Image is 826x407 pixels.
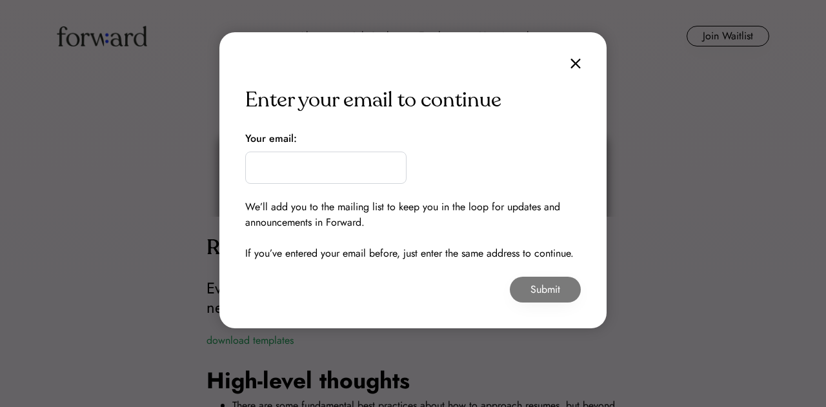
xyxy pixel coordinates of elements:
[245,246,574,261] div: If you’ve entered your email before, just enter the same address to continue.
[510,277,581,303] button: Submit
[245,131,297,146] div: Your email:
[245,84,501,115] div: Enter your email to continue
[570,58,581,69] img: close.svg
[245,199,581,230] div: We’ll add you to the mailing list to keep you in the loop for updates and announcements in Forward.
